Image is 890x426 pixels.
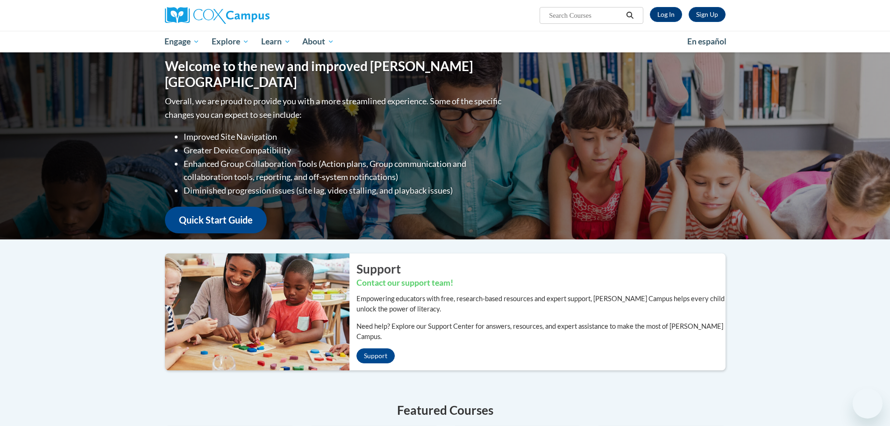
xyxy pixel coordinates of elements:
[184,144,504,157] li: Greater Device Compatibility
[255,31,297,52] a: Learn
[687,36,726,46] span: En español
[623,10,637,21] button: Search
[302,36,334,47] span: About
[356,294,726,314] p: Empowering educators with free, research-based resources and expert support, [PERSON_NAME] Campus...
[184,130,504,144] li: Improved Site Navigation
[184,157,504,184] li: Enhanced Group Collaboration Tools (Action plans, Group communication and collaboration tools, re...
[261,36,291,47] span: Learn
[165,7,342,24] a: Cox Campus
[159,31,206,52] a: Engage
[650,7,682,22] a: Log In
[212,36,249,47] span: Explore
[206,31,255,52] a: Explore
[158,253,349,370] img: ...
[356,321,726,342] p: Need help? Explore our Support Center for answers, resources, and expert assistance to make the m...
[151,31,740,52] div: Main menu
[681,32,733,51] a: En español
[165,94,504,122] p: Overall, we are proud to provide you with a more streamlined experience. Some of the specific cha...
[165,58,504,90] h1: Welcome to the new and improved [PERSON_NAME][GEOGRAPHIC_DATA]
[184,184,504,197] li: Diminished progression issues (site lag, video stalling, and playback issues)
[853,389,883,419] iframe: Button to launch messaging window
[689,7,726,22] a: Register
[296,31,340,52] a: About
[165,207,267,233] a: Quick Start Guide
[164,36,199,47] span: Engage
[165,401,726,419] h4: Featured Courses
[165,7,270,24] img: Cox Campus
[356,260,726,277] h2: Support
[356,277,726,289] h3: Contact our support team!
[548,10,623,21] input: Search Courses
[356,348,395,363] a: Support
